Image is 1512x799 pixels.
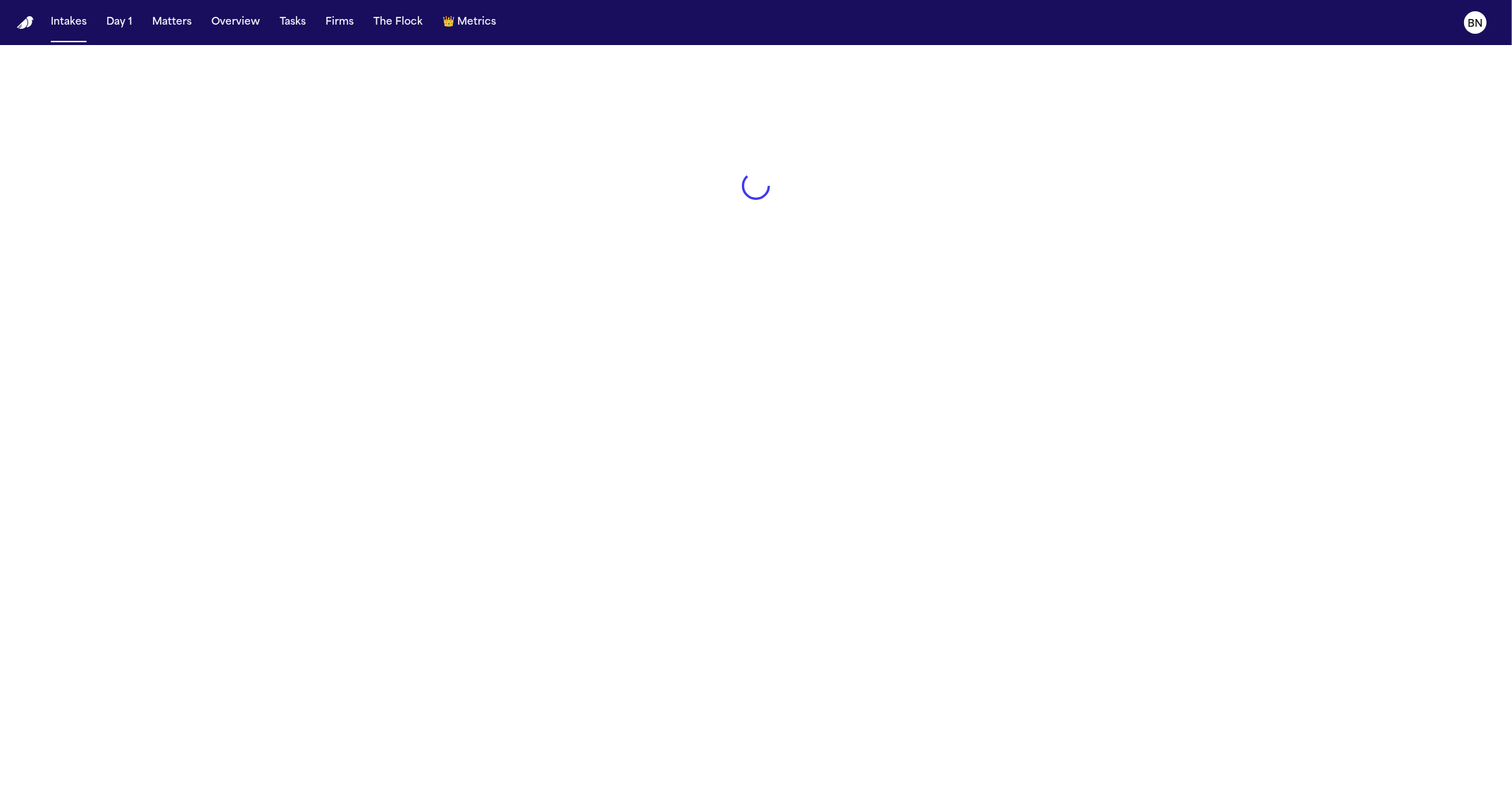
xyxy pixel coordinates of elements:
img: Finch Logo [17,16,34,30]
button: Day 1 [101,10,138,35]
button: Tasks [274,10,311,35]
button: Overview [206,10,266,35]
button: The Flock [368,10,428,35]
button: Intakes [45,10,92,35]
a: Home [17,16,34,30]
button: Matters [147,10,197,35]
button: crownMetrics [437,10,502,35]
button: Firms [320,10,359,35]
